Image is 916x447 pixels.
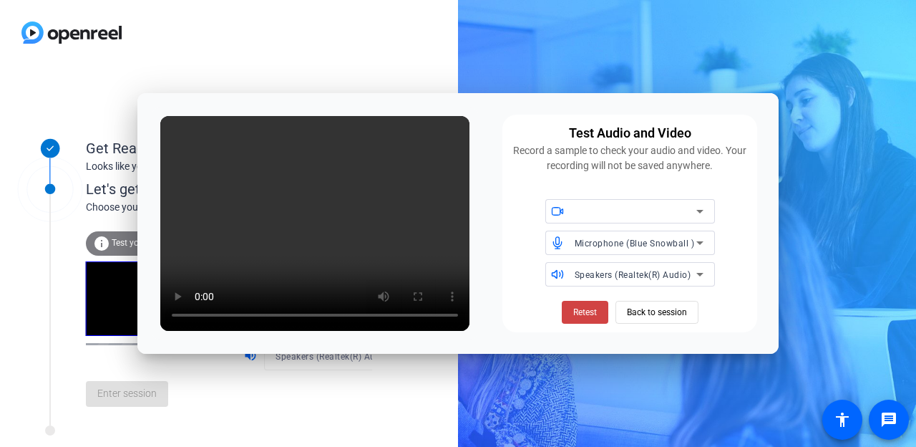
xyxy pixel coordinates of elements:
[562,301,608,324] button: Retest
[112,238,211,248] span: Test your audio and video
[243,348,260,365] mat-icon: volume_up
[86,159,372,174] div: Looks like you've been invited to join
[93,235,110,252] mat-icon: info
[569,123,691,143] div: Test Audio and Video
[627,299,687,326] span: Back to session
[880,411,897,428] mat-icon: message
[575,239,695,249] span: Microphone (Blue Snowball )
[86,178,401,200] div: Let's get connected.
[86,200,401,215] div: Choose your settings
[615,301,698,324] button: Back to session
[834,411,851,428] mat-icon: accessibility
[86,138,372,159] div: Get Ready!
[573,306,597,319] span: Retest
[575,270,691,280] span: Speakers (Realtek(R) Audio)
[511,143,749,173] div: Record a sample to check your audio and video. Your recording will not be saved anywhere.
